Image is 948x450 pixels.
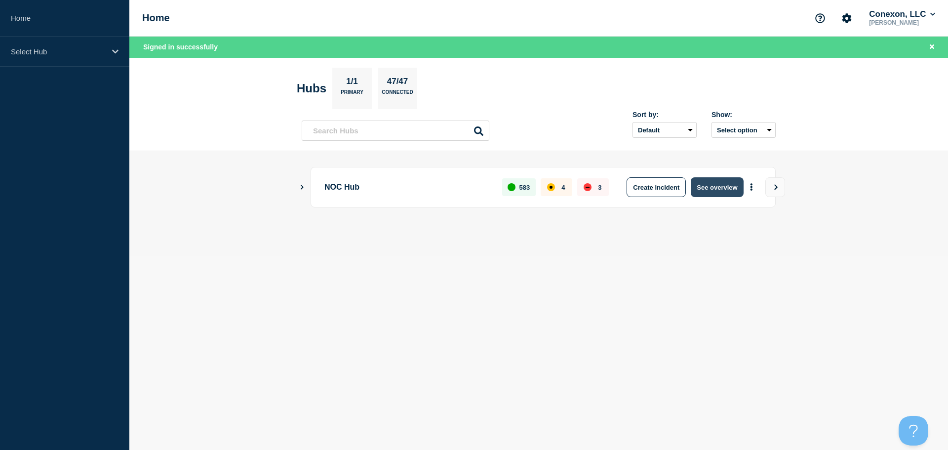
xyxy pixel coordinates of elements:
[11,47,106,56] p: Select Hub
[300,184,305,191] button: Show Connected Hubs
[142,12,170,24] h1: Home
[561,184,565,191] p: 4
[711,111,776,119] div: Show:
[867,19,937,26] p: [PERSON_NAME]
[519,184,530,191] p: 583
[297,82,326,95] h2: Hubs
[382,89,413,100] p: Connected
[584,183,592,191] div: down
[632,111,697,119] div: Sort by:
[632,122,697,138] select: Sort by
[765,177,785,197] button: View
[143,43,218,51] span: Signed in successfully
[899,416,928,446] iframe: Help Scout Beacon - Open
[508,183,515,191] div: up
[691,177,743,197] button: See overview
[627,177,686,197] button: Create incident
[547,183,555,191] div: affected
[343,77,362,89] p: 1/1
[383,77,412,89] p: 47/47
[867,9,937,19] button: Conexon, LLC
[745,178,758,197] button: More actions
[324,177,491,197] p: NOC Hub
[598,184,601,191] p: 3
[711,122,776,138] button: Select option
[926,41,938,53] button: Close banner
[810,8,830,29] button: Support
[836,8,857,29] button: Account settings
[341,89,363,100] p: Primary
[302,121,489,141] input: Search Hubs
